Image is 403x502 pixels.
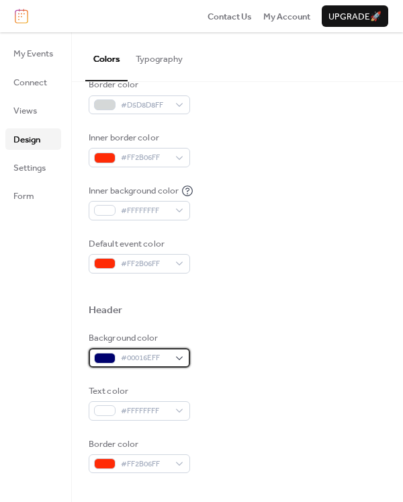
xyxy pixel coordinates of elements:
[121,204,169,218] span: #FFFFFFFF
[263,10,310,24] span: My Account
[5,99,61,121] a: Views
[121,351,169,365] span: #00016EFF
[13,190,34,203] span: Form
[13,133,40,147] span: Design
[85,32,128,81] button: Colors
[5,128,61,150] a: Design
[121,405,169,418] span: #FFFFFFFF
[89,237,187,251] div: Default event color
[13,104,37,118] span: Views
[121,257,169,271] span: #FF2B06FF
[128,32,191,79] button: Typography
[15,9,28,24] img: logo
[89,131,187,144] div: Inner border color
[328,10,382,24] span: Upgrade 🚀
[208,10,252,24] span: Contact Us
[89,384,187,398] div: Text color
[13,161,46,175] span: Settings
[121,151,169,165] span: #FF2B06FF
[89,331,187,345] div: Background color
[121,99,169,112] span: #D5D8D8FF
[263,9,310,23] a: My Account
[5,157,61,178] a: Settings
[89,184,179,198] div: Inner background color
[13,76,47,89] span: Connect
[5,71,61,93] a: Connect
[89,437,187,451] div: Border color
[5,42,61,64] a: My Events
[5,185,61,206] a: Form
[121,458,169,471] span: #FF2B06FF
[322,5,388,27] button: Upgrade🚀
[89,78,187,91] div: Border color
[89,304,123,317] div: Header
[208,9,252,23] a: Contact Us
[13,47,53,60] span: My Events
